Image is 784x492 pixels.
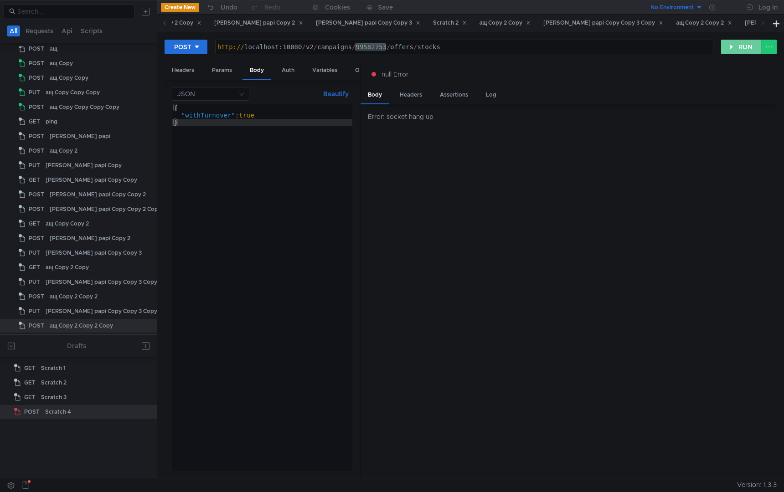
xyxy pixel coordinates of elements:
[50,129,110,143] div: [PERSON_NAME] papi
[264,2,280,13] div: Redo
[17,6,129,16] input: Search...
[758,2,778,13] div: Log In
[46,246,142,260] div: [PERSON_NAME] papi Copy Copy 3
[46,261,89,274] div: ащ Copy 2 Copy
[29,71,44,85] span: POST
[165,40,207,54] button: POST
[46,159,122,172] div: [PERSON_NAME] papi Copy
[46,173,137,187] div: [PERSON_NAME] papi Copy Copy
[242,62,271,80] div: Body
[479,87,504,103] div: Log
[24,361,36,375] span: GET
[29,275,40,289] span: PUT
[165,62,201,79] div: Headers
[50,231,130,245] div: [PERSON_NAME] papi Copy 2
[29,159,40,172] span: PUT
[46,275,157,289] div: [PERSON_NAME] papi Copy Copy 3 Copy
[46,217,89,231] div: ащ Copy Copy 2
[46,115,57,128] div: ping
[50,188,146,201] div: [PERSON_NAME] papi Copy Copy 2
[50,290,98,303] div: ащ Copy 2 Copy 2
[29,100,44,114] span: POST
[29,129,44,143] span: POST
[46,304,162,318] div: [PERSON_NAME] papi Copy Copy 3 Copy 2
[392,87,429,103] div: Headers
[214,18,303,28] div: [PERSON_NAME] papi Copy 2
[29,202,44,216] span: POST
[29,144,44,158] span: POST
[174,42,191,52] div: POST
[24,390,36,404] span: GET
[46,86,100,99] div: ащ Copy Copy Copy
[29,261,40,274] span: GET
[244,0,287,14] button: Redo
[737,478,777,492] span: Version: 1.3.3
[29,86,40,99] span: PUT
[67,340,86,351] div: Drafts
[382,69,408,79] span: null Error
[274,62,302,79] div: Auth
[205,62,239,79] div: Params
[480,18,531,28] div: ащ Copy 2 Copy
[78,26,105,36] button: Scripts
[29,319,44,333] span: POST
[41,390,67,404] div: Scratch 3
[721,40,762,54] button: RUN
[45,405,71,419] div: Scratch 4
[325,2,350,13] div: Cookies
[29,56,44,70] span: POST
[59,26,75,36] button: Api
[29,231,44,245] span: POST
[361,87,389,104] div: Body
[29,246,40,260] span: PUT
[50,100,119,114] div: ащ Copy Copy Copy Copy
[29,115,40,128] span: GET
[41,376,67,389] div: Scratch 2
[378,4,393,10] div: Save
[348,62,378,79] div: Other
[29,42,44,56] span: POST
[29,290,44,303] span: POST
[50,144,77,158] div: ащ Copy 2
[50,202,161,216] div: [PERSON_NAME] papi Copy Copy 2 Copy
[320,88,352,99] button: Beautify
[433,18,467,28] div: Scratch 2
[368,112,777,122] div: Error: socket hang up
[161,3,199,12] button: Create New
[23,26,56,36] button: Requests
[50,319,113,333] div: ащ Copy 2 Copy 2 Copy
[29,304,40,318] span: PUT
[41,361,66,375] div: Scratch 1
[29,188,44,201] span: POST
[50,71,88,85] div: ащ Copy Copy
[316,18,420,28] div: [PERSON_NAME] papi Copy Copy 3
[29,217,40,231] span: GET
[29,173,40,187] span: GET
[305,62,345,79] div: Variables
[650,3,694,12] div: No Environment
[24,405,40,419] span: POST
[7,26,20,36] button: All
[676,18,732,28] div: ащ Copy 2 Copy 2
[50,42,57,56] div: ащ
[50,56,73,70] div: ащ Copy
[543,18,663,28] div: [PERSON_NAME] papi Copy Copy 3 Copy
[221,2,237,13] div: Undo
[433,87,475,103] div: Assertions
[199,0,244,14] button: Undo
[24,376,36,389] span: GET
